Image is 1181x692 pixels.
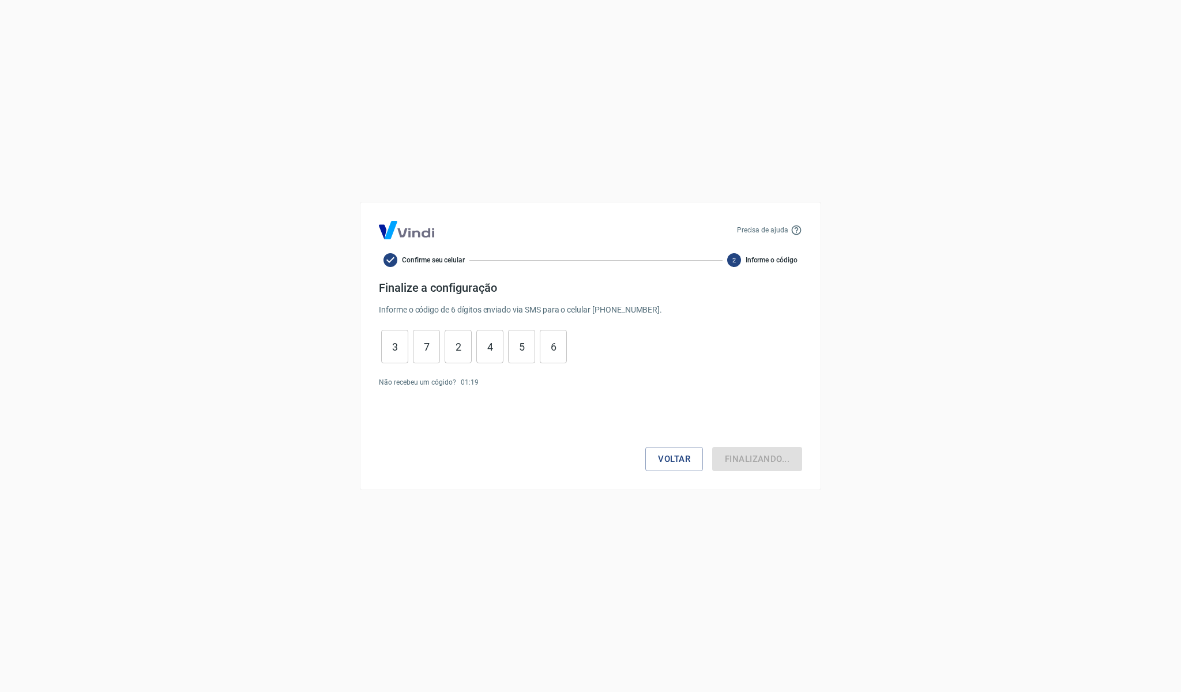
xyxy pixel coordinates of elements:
span: Confirme seu celular [402,255,465,265]
text: 2 [732,257,736,264]
p: 01 : 19 [461,377,479,388]
button: Voltar [645,447,703,471]
h4: Finalize a configuração [379,281,802,295]
p: Precisa de ajuda [737,225,788,235]
img: Logo Vind [379,221,434,239]
span: Informe o código [746,255,798,265]
p: Informe o código de 6 dígitos enviado via SMS para o celular [PHONE_NUMBER] . [379,304,802,316]
p: Não recebeu um cógido? [379,377,456,388]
